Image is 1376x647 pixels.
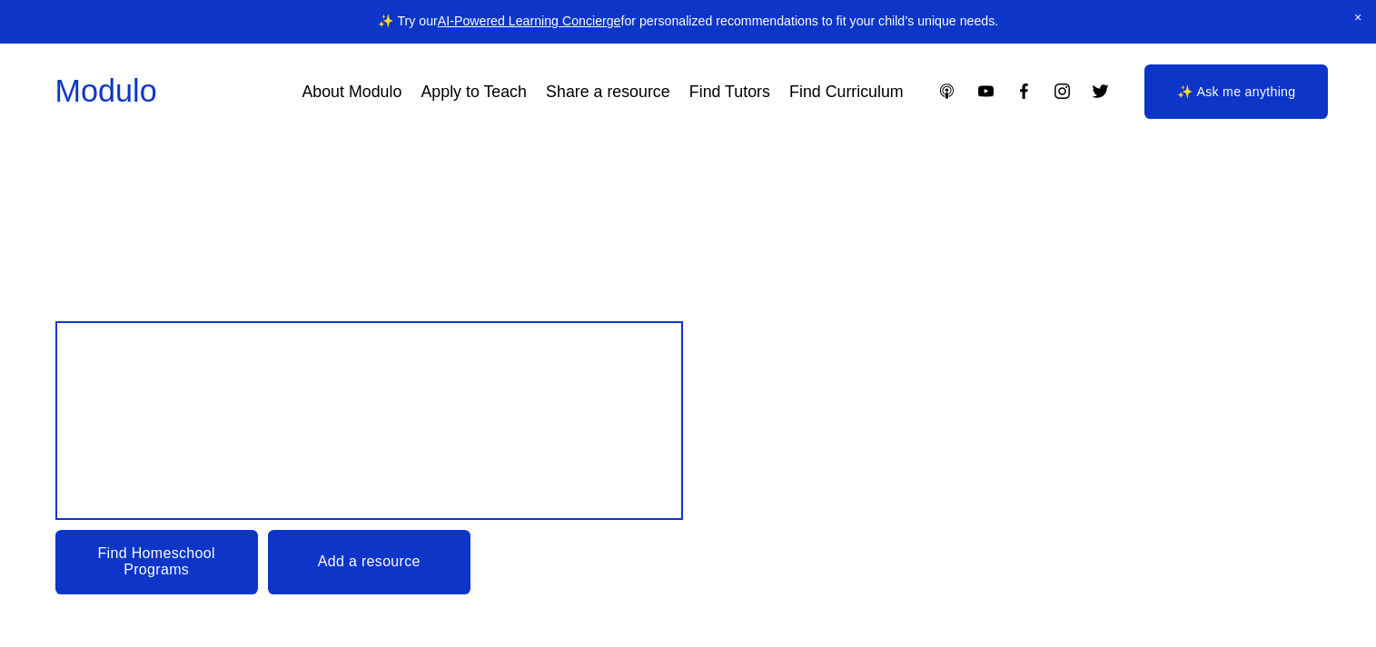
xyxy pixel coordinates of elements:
[689,75,770,108] a: Find Tutors
[1053,82,1072,101] a: Instagram
[268,530,470,594] a: Add a resource
[789,75,904,108] a: Find Curriculum
[75,344,629,495] span: Design your child’s Education
[937,82,956,101] a: Apple Podcasts
[438,14,621,28] a: AI-Powered Learning Concierge
[55,74,157,108] a: Modulo
[302,75,401,108] a: About Modulo
[1091,82,1110,101] a: Twitter
[55,530,258,594] a: Find Homeschool Programs
[1015,82,1034,101] a: Facebook
[1144,64,1328,119] a: ✨ Ask me anything
[546,75,670,108] a: Share a resource
[976,82,995,101] a: YouTube
[421,75,526,108] a: Apply to Teach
